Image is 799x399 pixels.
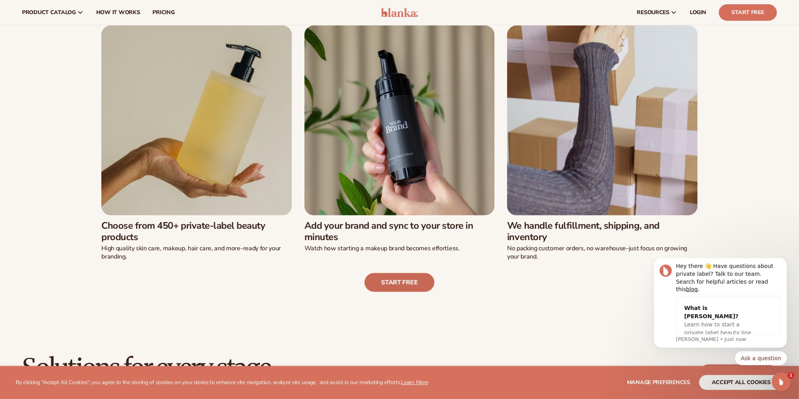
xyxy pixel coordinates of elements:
button: accept all cookies [699,375,783,390]
a: blog [44,27,56,34]
h2: Solutions for every stage [22,355,271,381]
img: Female hand holding soap bottle. [101,26,291,215]
button: Quick reply: Ask a question [93,93,145,107]
div: Hey there 👋 Have questions about private label? Talk to our team. Search for helpful articles or ... [34,4,139,35]
span: pricing [152,9,174,16]
a: Learn More [401,379,428,386]
img: logo [381,8,418,17]
div: Message content [34,4,139,76]
iframe: Intercom notifications message [642,259,799,370]
span: How It Works [96,9,140,16]
h3: We handle fulfillment, shipping, and inventory [507,220,697,243]
h3: Add your brand and sync to your store in minutes [304,220,495,243]
h3: Choose from 450+ private-label beauty products [101,220,291,243]
img: Profile image for Lee [18,6,30,18]
img: Female moving shipping boxes. [507,26,697,215]
img: Male hand holding beard wash. [304,26,495,215]
p: High quality skin care, makeup, hair care, and more-ready for your branding. [101,244,291,261]
p: No packing customer orders, no warehouse–just focus on growing your brand. [507,244,697,261]
div: Quick reply options [12,93,145,107]
p: Message from Lee, sent Just now [34,77,139,84]
div: What is [PERSON_NAME]? [42,46,115,62]
span: LOGIN [690,9,706,16]
span: Learn how to start a private label beauty line with [PERSON_NAME] [42,63,110,86]
div: What is [PERSON_NAME]?Learn how to start a private label beauty line with [PERSON_NAME] [35,39,123,93]
span: resources [637,9,669,16]
span: Manage preferences [627,379,690,386]
a: Start free [365,273,435,292]
span: product catalog [22,9,76,16]
button: Manage preferences [627,375,690,390]
a: Start Free [719,4,777,21]
iframe: Intercom live chat [772,372,791,391]
span: 1 [788,372,794,379]
p: By clicking "Accept All Cookies", you agree to the storing of cookies on your device to enhance s... [16,379,428,386]
p: Watch how starting a makeup brand becomes effortless. [304,244,495,253]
